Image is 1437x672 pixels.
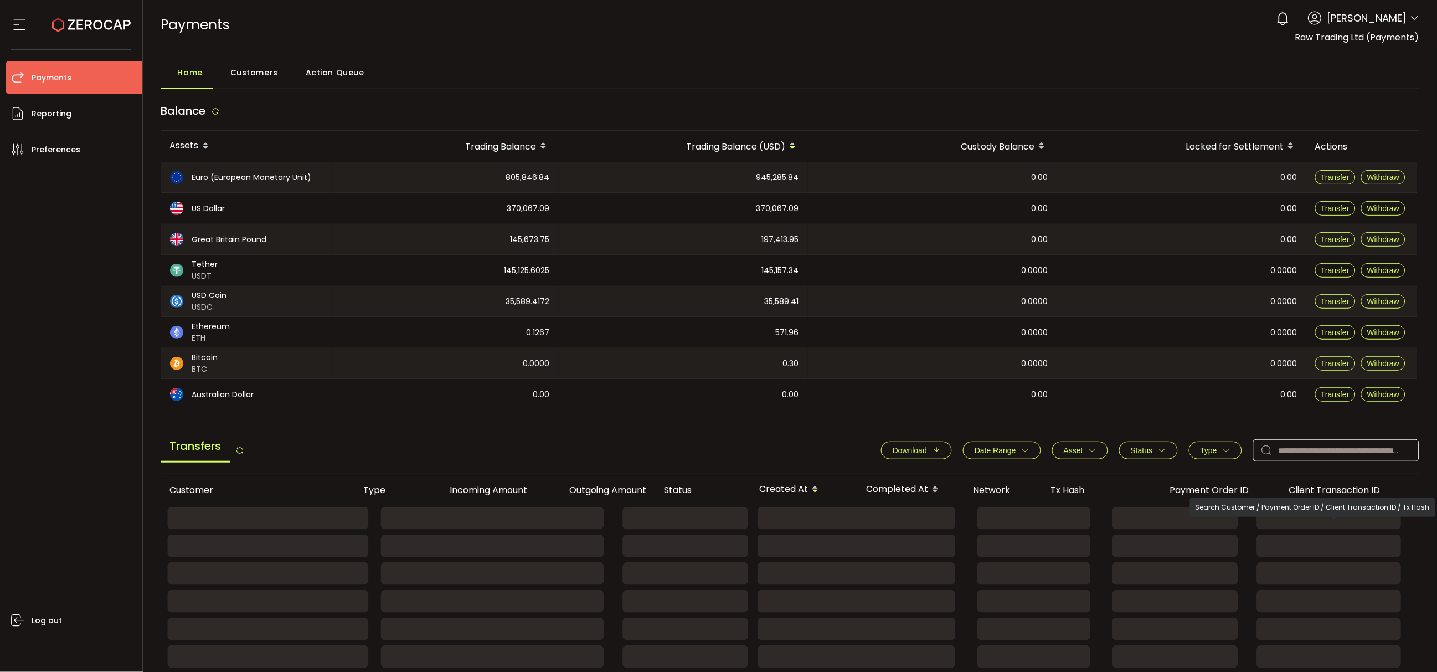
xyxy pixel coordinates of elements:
[527,326,550,339] span: 0.1267
[1321,266,1350,275] span: Transfer
[1327,11,1407,25] span: [PERSON_NAME]
[1022,357,1048,370] span: 0.0000
[1361,232,1405,247] button: Withdraw
[192,172,312,183] span: Euro (European Monetary Unit)
[1281,388,1297,401] span: 0.00
[32,142,80,158] span: Preferences
[762,233,799,246] span: 197,413.95
[965,484,1042,496] div: Network
[559,137,808,156] div: Trading Balance (USD)
[808,137,1057,156] div: Custody Balance
[1281,202,1297,215] span: 0.00
[192,321,230,332] span: Ethereum
[1315,232,1356,247] button: Transfer
[192,363,218,375] span: BTC
[1119,442,1178,459] button: Status
[1032,388,1048,401] span: 0.00
[1315,201,1356,216] button: Transfer
[1321,173,1350,182] span: Transfer
[1032,202,1048,215] span: 0.00
[170,233,183,246] img: gbp_portfolio.svg
[161,137,333,156] div: Assets
[1367,390,1399,399] span: Withdraw
[756,202,799,215] span: 370,067.09
[523,357,550,370] span: 0.0000
[776,326,799,339] span: 571.96
[192,352,218,363] span: Bitcoin
[170,388,183,401] img: aud_portfolio.svg
[1367,173,1399,182] span: Withdraw
[1032,171,1048,184] span: 0.00
[1321,235,1350,244] span: Transfer
[656,484,751,496] div: Status
[1361,170,1405,184] button: Withdraw
[1190,498,1435,517] div: Search Customer / Payment Order ID / Client Transaction ID / Tx Hash
[192,389,254,401] span: Australian Dollar
[161,484,355,496] div: Customer
[1022,295,1048,308] span: 0.0000
[1315,170,1356,184] button: Transfer
[1042,484,1161,496] div: Tx Hash
[858,480,965,499] div: Completed At
[1315,263,1356,278] button: Transfer
[1032,233,1048,246] span: 0.00
[783,357,799,370] span: 0.30
[506,171,550,184] span: 805,846.84
[762,264,799,277] span: 145,157.34
[1367,297,1399,306] span: Withdraw
[192,259,218,270] span: Tether
[1321,328,1350,337] span: Transfer
[1271,357,1297,370] span: 0.0000
[1295,31,1419,44] span: Raw Trading Ltd (Payments)
[1321,390,1350,399] span: Transfer
[192,234,267,245] span: Great Britain Pound
[1321,204,1350,213] span: Transfer
[504,264,550,277] span: 145,125.6025
[170,171,183,184] img: eur_portfolio.svg
[1361,201,1405,216] button: Withdraw
[1367,204,1399,213] span: Withdraw
[1201,446,1217,455] span: Type
[230,61,278,84] span: Customers
[1280,484,1417,496] div: Client Transaction ID
[1367,359,1399,368] span: Withdraw
[1361,294,1405,309] button: Withdraw
[170,357,183,370] img: btc_portfolio.svg
[1315,325,1356,340] button: Transfer
[1281,171,1297,184] span: 0.00
[1315,387,1356,402] button: Transfer
[1361,263,1405,278] button: Withdraw
[1271,326,1297,339] span: 0.0000
[1022,264,1048,277] span: 0.0000
[881,442,952,459] button: Download
[1315,356,1356,371] button: Transfer
[533,388,550,401] span: 0.00
[1052,442,1108,459] button: Asset
[1057,137,1306,156] div: Locked for Settlement
[355,484,418,496] div: Type
[751,480,858,499] div: Created At
[756,171,799,184] span: 945,285.84
[1064,446,1083,455] span: Asset
[506,295,550,308] span: 35,589.4172
[192,332,230,344] span: ETH
[170,264,183,277] img: usdt_portfolio.svg
[1131,446,1153,455] span: Status
[537,484,656,496] div: Outgoing Amount
[511,233,550,246] span: 145,673.75
[782,388,799,401] span: 0.00
[170,295,183,308] img: usdc_portfolio.svg
[170,326,183,339] img: eth_portfolio.svg
[1321,359,1350,368] span: Transfer
[192,290,227,301] span: USD Coin
[161,15,230,34] span: Payments
[1315,294,1356,309] button: Transfer
[1189,442,1242,459] button: Type
[306,61,364,84] span: Action Queue
[1361,387,1405,402] button: Withdraw
[32,70,71,86] span: Payments
[178,61,203,84] span: Home
[418,484,537,496] div: Incoming Amount
[1361,356,1405,371] button: Withdraw
[1281,233,1297,246] span: 0.00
